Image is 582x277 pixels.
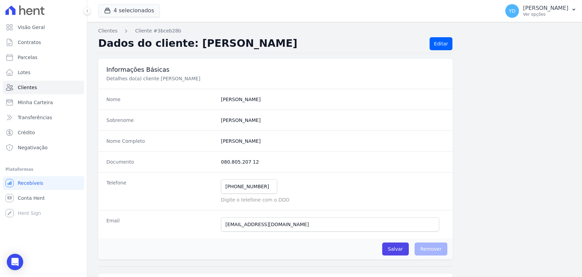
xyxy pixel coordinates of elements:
[18,54,38,61] span: Parcelas
[106,158,215,165] dt: Documento
[3,20,84,34] a: Visão Geral
[221,138,445,144] dd: [PERSON_NAME]
[7,254,23,270] div: Open Intercom Messenger
[18,144,48,151] span: Negativação
[430,37,452,50] a: Editar
[3,126,84,139] a: Crédito
[18,99,53,106] span: Minha Carteira
[98,27,571,34] nav: Breadcrumb
[18,195,45,202] span: Conta Hent
[98,4,160,17] button: 4 selecionados
[509,9,515,13] span: YD
[18,24,45,31] span: Visão Geral
[18,69,31,76] span: Lotes
[106,75,335,82] p: Detalhes do(a) cliente [PERSON_NAME]
[221,117,445,124] dd: [PERSON_NAME]
[3,36,84,49] a: Contratos
[3,141,84,154] a: Negativação
[98,37,424,50] h2: Dados do cliente: [PERSON_NAME]
[18,180,43,186] span: Recebíveis
[18,84,37,91] span: Clientes
[106,217,215,232] dt: Email
[135,27,181,34] a: Cliente #3bceb28b
[523,5,568,12] p: [PERSON_NAME]
[98,27,117,34] a: Clientes
[106,66,445,74] h3: Informações Básicas
[3,176,84,190] a: Recebíveis
[221,196,445,203] p: Digite o telefone com o DDD
[106,179,215,203] dt: Telefone
[382,243,409,255] input: Salvar
[5,165,81,174] div: Plataformas
[500,1,582,20] button: YD [PERSON_NAME] Ver opções
[106,138,215,144] dt: Nome Completo
[18,114,52,121] span: Transferências
[3,111,84,124] a: Transferências
[221,158,445,165] dd: 080.805.207 12
[3,191,84,205] a: Conta Hent
[18,39,41,46] span: Contratos
[106,96,215,103] dt: Nome
[106,117,215,124] dt: Sobrenome
[415,243,448,255] span: Remover
[221,96,445,103] dd: [PERSON_NAME]
[3,81,84,94] a: Clientes
[3,51,84,64] a: Parcelas
[3,66,84,79] a: Lotes
[523,12,568,17] p: Ver opções
[18,129,35,136] span: Crédito
[3,96,84,109] a: Minha Carteira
